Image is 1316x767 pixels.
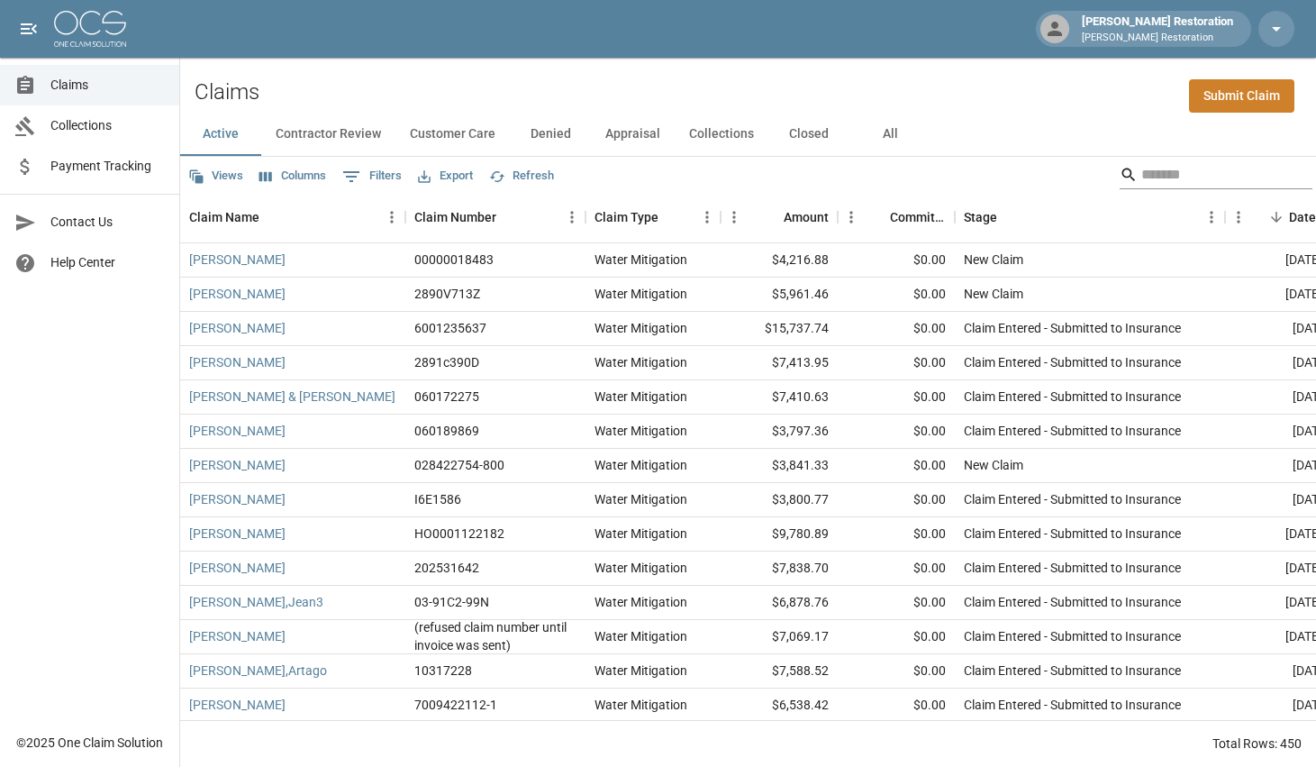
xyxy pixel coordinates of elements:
div: $6,878.76 [721,586,838,620]
div: Claim Entered - Submitted to Insurance [964,422,1181,440]
div: $0.00 [838,586,955,620]
div: $7,588.52 [721,654,838,689]
div: 03-91C2-99N [414,593,489,611]
a: [PERSON_NAME],Artago [189,662,327,680]
div: $0.00 [838,346,955,380]
div: Water Mitigation [594,285,687,303]
a: Submit Claim [1189,79,1294,113]
button: Sort [259,205,285,230]
span: Collections [50,116,165,135]
div: Claim Type [594,192,658,242]
div: © 2025 One Claim Solution [16,734,163,752]
div: (refused claim number until invoice was sent) [414,618,576,654]
div: Water Mitigation [594,251,687,269]
div: Total Rows: 450 [1212,735,1302,753]
div: 060189869 [414,422,479,440]
div: Amount [721,192,838,242]
button: Menu [721,204,748,231]
div: $7,069.17 [721,620,838,654]
div: Committed Amount [890,192,946,242]
button: Sort [496,205,522,230]
div: Amount [784,192,829,242]
div: dynamic tabs [180,113,1316,156]
button: Menu [1198,204,1225,231]
button: Sort [658,205,684,230]
h2: Claims [195,79,259,105]
div: Claim Entered - Submitted to Insurance [964,593,1181,611]
button: open drawer [11,11,47,47]
div: $7,413.95 [721,346,838,380]
div: Claim Entered - Submitted to Insurance [964,319,1181,337]
div: 2891c390D [414,353,479,371]
button: Contractor Review [261,113,395,156]
div: Water Mitigation [594,490,687,508]
div: $7,410.63 [721,380,838,415]
p: [PERSON_NAME] Restoration [1082,31,1233,46]
div: $3,800.77 [721,483,838,517]
div: Claim Number [405,192,585,242]
button: Refresh [485,162,558,190]
div: $0.00 [838,517,955,552]
div: I6E1586 [414,490,461,508]
div: Water Mitigation [594,627,687,645]
button: Menu [558,204,585,231]
a: [PERSON_NAME] [189,559,286,577]
div: Claim Entered - Submitted to Insurance [964,662,1181,680]
div: Stage [955,192,1225,242]
div: Water Mitigation [594,422,687,440]
div: $0.00 [838,449,955,483]
a: [PERSON_NAME] [189,627,286,645]
a: [PERSON_NAME] [189,490,286,508]
div: $0.00 [838,620,955,654]
div: Water Mitigation [594,319,687,337]
div: $9,780.89 [721,517,838,552]
div: New Claim [964,456,1023,474]
span: Contact Us [50,213,165,232]
div: 202531642 [414,559,479,577]
div: Water Mitigation [594,696,687,714]
div: $0.00 [838,278,955,312]
div: Water Mitigation [594,456,687,474]
div: Claim Entered - Submitted to Insurance [964,525,1181,543]
span: Help Center [50,253,165,272]
div: 6001235637 [414,319,486,337]
a: [PERSON_NAME] & [PERSON_NAME] [189,388,395,406]
div: Water Mitigation [594,662,687,680]
div: $0.00 [838,483,955,517]
button: Sort [758,205,784,230]
a: [PERSON_NAME] [189,319,286,337]
a: [PERSON_NAME] [189,353,286,371]
div: Stage [964,192,997,242]
div: Claim Entered - Submitted to Insurance [964,627,1181,645]
div: Water Mitigation [594,593,687,611]
button: Sort [865,205,890,230]
div: $0.00 [838,312,955,346]
div: $0.00 [838,689,955,723]
div: 2890V713Z [414,285,480,303]
a: [PERSON_NAME] [189,422,286,440]
button: All [849,113,930,156]
img: ocs-logo-white-transparent.png [54,11,126,47]
button: Menu [378,204,405,231]
button: Collections [675,113,768,156]
div: Water Mitigation [594,353,687,371]
button: Active [180,113,261,156]
div: New Claim [964,251,1023,269]
div: $0.00 [838,654,955,689]
button: Export [413,162,477,190]
button: Menu [694,204,721,231]
div: HO0001122182 [414,525,504,543]
div: $5,961.46 [721,278,838,312]
div: Water Mitigation [594,388,687,406]
div: Claim Entered - Submitted to Insurance [964,696,1181,714]
div: Claim Type [585,192,721,242]
button: Closed [768,113,849,156]
span: Payment Tracking [50,157,165,176]
button: Appraisal [591,113,675,156]
div: Claim Number [414,192,496,242]
div: $3,797.36 [721,415,838,449]
div: $3,841.33 [721,449,838,483]
a: [PERSON_NAME] [189,525,286,543]
a: [PERSON_NAME] [189,456,286,474]
div: Water Mitigation [594,559,687,577]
